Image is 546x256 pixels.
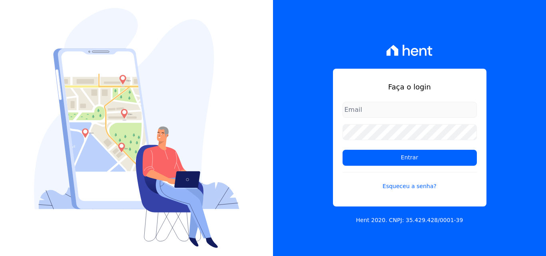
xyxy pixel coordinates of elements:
img: Login [34,8,239,248]
h1: Faça o login [343,81,477,92]
p: Hent 2020. CNPJ: 35.429.428/0001-39 [356,216,463,224]
input: Entrar [343,150,477,166]
input: Email [343,102,477,118]
a: Esqueceu a senha? [343,172,477,191]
